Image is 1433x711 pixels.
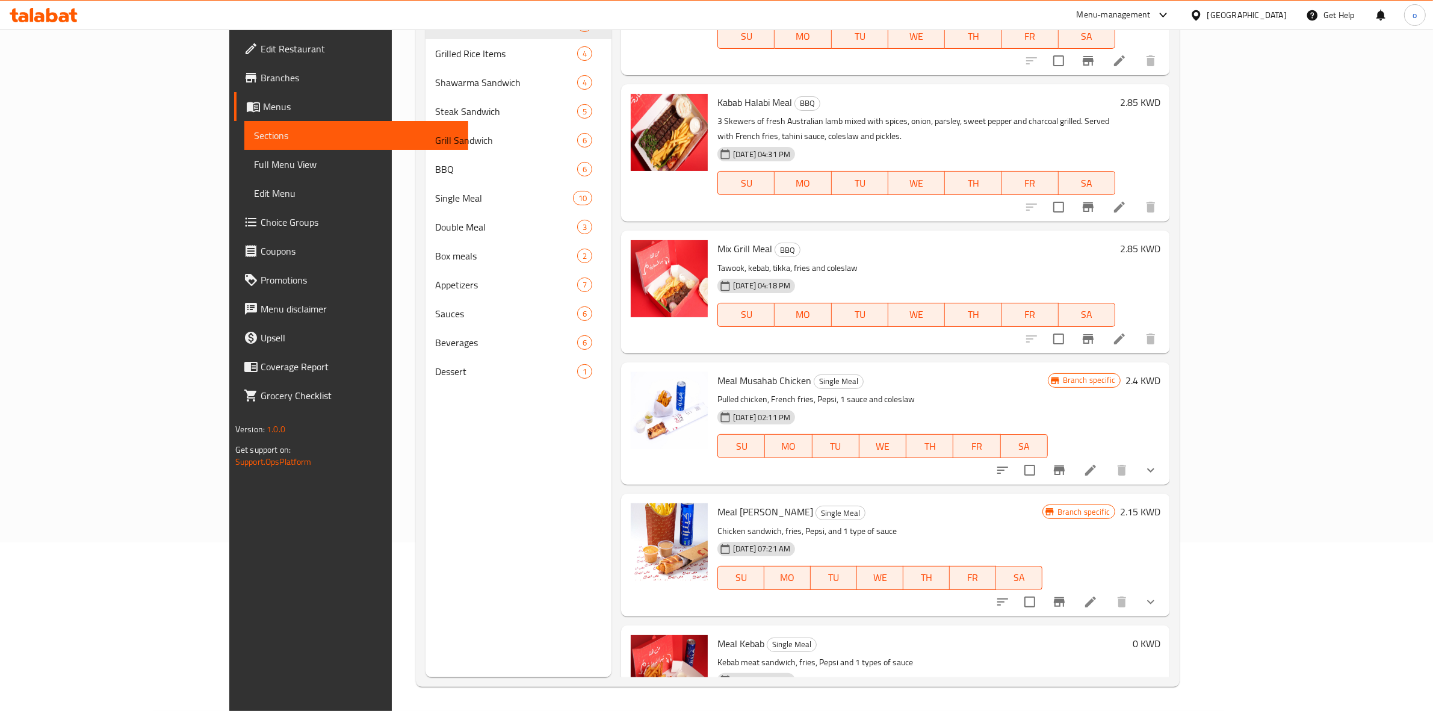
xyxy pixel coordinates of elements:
button: sort-choices [988,588,1017,616]
span: 6 [578,308,592,320]
svg: Show Choices [1144,463,1158,477]
button: MO [765,434,812,458]
span: 3 [578,222,592,233]
span: SU [723,175,770,192]
span: Meal Kebab [717,635,764,653]
h6: 2.15 KWD [1120,503,1160,520]
span: FR [1007,306,1054,323]
span: SU [723,306,770,323]
span: 4 [578,48,592,60]
span: [DATE] 07:21 AM [728,543,795,554]
span: FR [1007,28,1054,45]
button: delete [1136,193,1165,222]
button: sort-choices [988,456,1017,485]
div: BBQ [794,96,820,111]
div: Appetizers7 [426,270,611,299]
div: BBQ [435,162,577,176]
span: Sections [254,128,459,143]
span: TU [816,569,852,586]
button: WE [888,303,945,327]
a: Edit Menu [244,179,469,208]
a: Menu disclaimer [234,294,469,323]
div: items [573,191,592,205]
div: Steak Sandwich5 [426,97,611,126]
span: Select to update [1017,458,1042,483]
a: Menus [234,92,469,121]
div: items [577,133,592,147]
span: Shawarma Sandwich [435,75,577,90]
span: Grilled Rice Items [435,46,577,61]
a: Coupons [234,237,469,265]
span: Coupons [261,244,459,258]
span: Single Meal [767,638,816,651]
span: TH [911,438,949,455]
span: [DATE] 04:31 PM [728,149,795,160]
h6: 2.85 KWD [1120,240,1160,257]
button: FR [950,566,996,590]
button: TH [906,434,953,458]
span: Meal Musahab Chicken [717,371,811,390]
button: TH [945,25,1001,49]
span: SU [723,438,760,455]
span: TU [837,175,884,192]
span: [DATE] 02:11 PM [728,412,795,423]
span: Sauces [435,306,577,321]
button: SA [1059,171,1115,195]
span: TU [837,28,884,45]
svg: Show Choices [1144,595,1158,609]
a: Full Menu View [244,150,469,179]
button: SU [717,303,775,327]
div: Double Meal [435,220,577,234]
button: MO [775,303,831,327]
div: items [577,104,592,119]
span: Upsell [261,331,459,345]
button: TH [945,171,1001,195]
span: Kabab Halabi Meal [717,93,792,111]
button: SU [717,566,764,590]
button: Branch-specific-item [1074,193,1103,222]
div: items [577,220,592,234]
span: Version: [235,421,265,437]
div: Sauces6 [426,299,611,328]
span: FR [958,438,995,455]
div: Single Meal [435,191,573,205]
button: TU [812,434,859,458]
div: Beverages6 [426,328,611,357]
span: Beverages [435,335,577,350]
div: items [577,364,592,379]
button: delete [1107,588,1136,616]
span: TU [817,438,855,455]
button: TU [832,171,888,195]
button: WE [857,566,903,590]
button: SU [717,25,775,49]
a: Branches [234,63,469,92]
div: [GEOGRAPHIC_DATA] [1207,8,1287,22]
span: 2 [578,250,592,262]
span: Menus [263,99,459,114]
button: Branch-specific-item [1074,324,1103,353]
div: items [577,278,592,292]
span: Edit Restaurant [261,42,459,56]
span: MO [769,569,806,586]
span: Branches [261,70,459,85]
span: TH [950,306,997,323]
button: SA [996,566,1042,590]
a: Edit menu item [1112,54,1127,68]
span: TH [950,175,997,192]
img: Meal Musahab Chicken [631,372,708,449]
a: Grocery Checklist [234,381,469,410]
h6: 2.85 KWD [1120,94,1160,111]
p: Kebab meat sandwich, fries, Pepsi and 1 types of sauce [717,655,1128,670]
span: Box meals [435,249,577,263]
span: FR [1007,175,1054,192]
h6: 2.4 KWD [1125,372,1160,389]
button: SA [1001,434,1048,458]
span: Select to update [1046,48,1071,73]
a: Edit menu item [1083,595,1098,609]
button: show more [1136,588,1165,616]
span: Dessert [435,364,577,379]
div: Menu-management [1077,8,1151,22]
h6: 0 KWD [1133,635,1160,652]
